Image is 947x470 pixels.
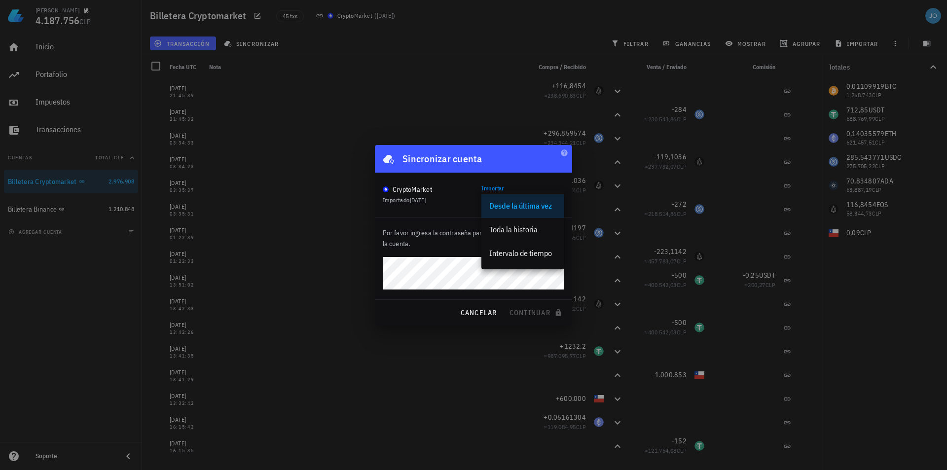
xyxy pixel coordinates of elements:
[410,196,426,204] span: [DATE]
[489,249,556,258] div: Intervalo de tiempo
[481,184,504,192] label: Importar
[456,304,501,322] button: cancelar
[393,184,432,194] div: CryptoMarket
[383,227,564,249] p: Por favor ingresa la contraseña para desbloquear y sincronizar la cuenta.
[481,190,564,207] div: ImportarDesde la última vez
[460,308,497,317] span: cancelar
[489,201,556,211] div: Desde la última vez
[489,225,556,234] div: Toda la historia
[383,196,426,204] span: Importado
[402,151,482,167] div: Sincronizar cuenta
[383,186,389,192] img: CryptoMKT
